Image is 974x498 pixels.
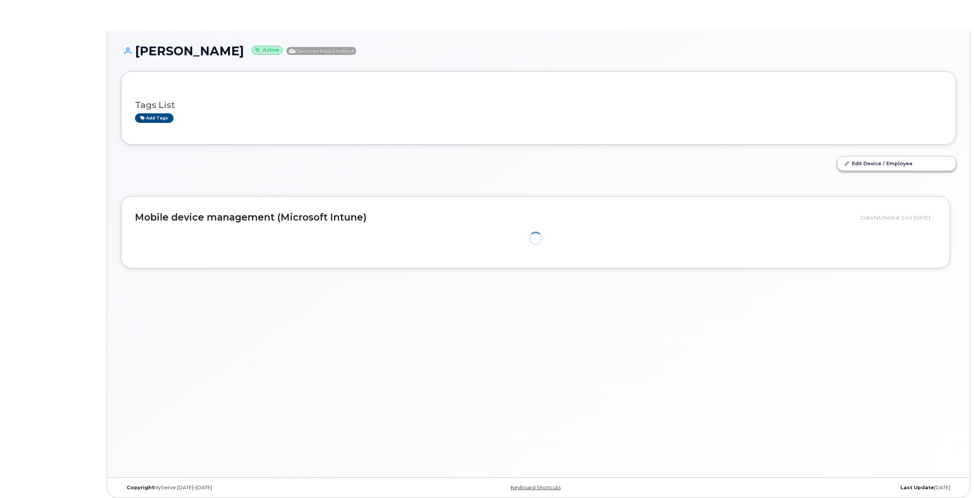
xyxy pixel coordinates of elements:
span: Directory Push Enabled [286,47,356,55]
a: Edit Device / Employee [837,156,956,170]
div: [DATE] [678,485,956,491]
a: Keyboard Shortcuts [511,485,561,490]
strong: Copyright [127,485,154,490]
small: Active [252,46,283,55]
h1: [PERSON_NAME] [121,44,956,58]
div: Data fetched at 5:41 [DATE] [861,210,936,225]
h2: Mobile device management (Microsoft Intune) [135,212,855,223]
div: MyServe [DATE]–[DATE] [121,485,399,491]
strong: Last Update [900,485,934,490]
h3: Tags List [135,100,942,110]
a: Add tags [135,113,174,123]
